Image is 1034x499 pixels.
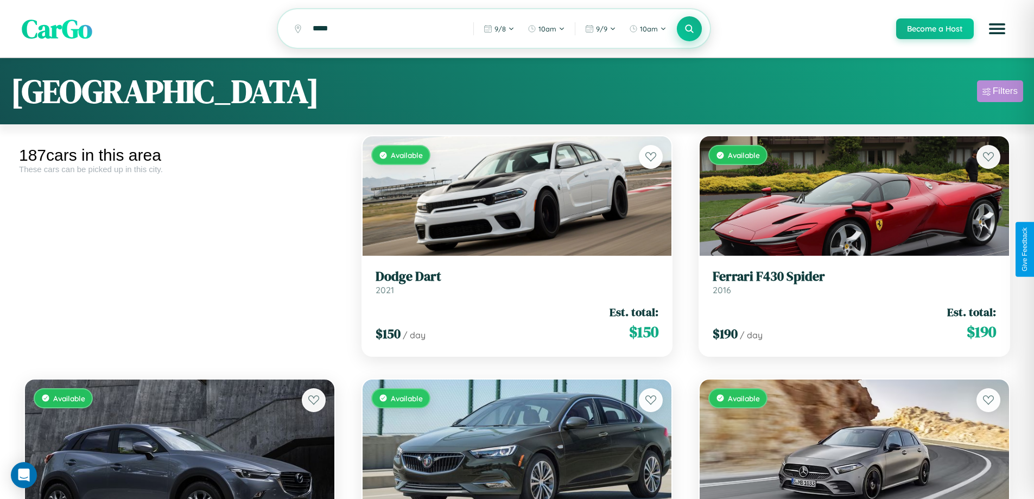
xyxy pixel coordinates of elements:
div: Give Feedback [1021,228,1029,271]
button: Become a Host [896,18,974,39]
div: Filters [993,86,1018,97]
div: 187 cars in this area [19,146,340,165]
button: 9/8 [478,20,520,37]
span: Est. total: [947,304,996,320]
span: 2021 [376,285,394,295]
span: 2016 [713,285,731,295]
span: $ 190 [713,325,738,343]
div: Open Intercom Messenger [11,462,37,488]
span: 9 / 9 [596,24,607,33]
button: 9/9 [580,20,621,37]
span: Available [391,150,423,160]
span: / day [403,330,426,340]
span: 9 / 8 [494,24,506,33]
span: Available [391,394,423,403]
span: Est. total: [610,304,658,320]
span: Available [728,394,760,403]
button: Open menu [982,14,1012,44]
h3: Dodge Dart [376,269,659,285]
span: $ 150 [376,325,401,343]
h3: Ferrari F430 Spider [713,269,996,285]
button: 10am [624,20,672,37]
span: 10am [538,24,556,33]
span: $ 150 [629,321,658,343]
button: Filters [977,80,1023,102]
h1: [GEOGRAPHIC_DATA] [11,69,319,113]
span: CarGo [22,11,92,47]
span: Available [728,150,760,160]
a: Ferrari F430 Spider2016 [713,269,996,295]
button: 10am [522,20,570,37]
div: These cars can be picked up in this city. [19,165,340,174]
span: / day [740,330,763,340]
span: $ 190 [967,321,996,343]
span: 10am [640,24,658,33]
a: Dodge Dart2021 [376,269,659,295]
span: Available [53,394,85,403]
